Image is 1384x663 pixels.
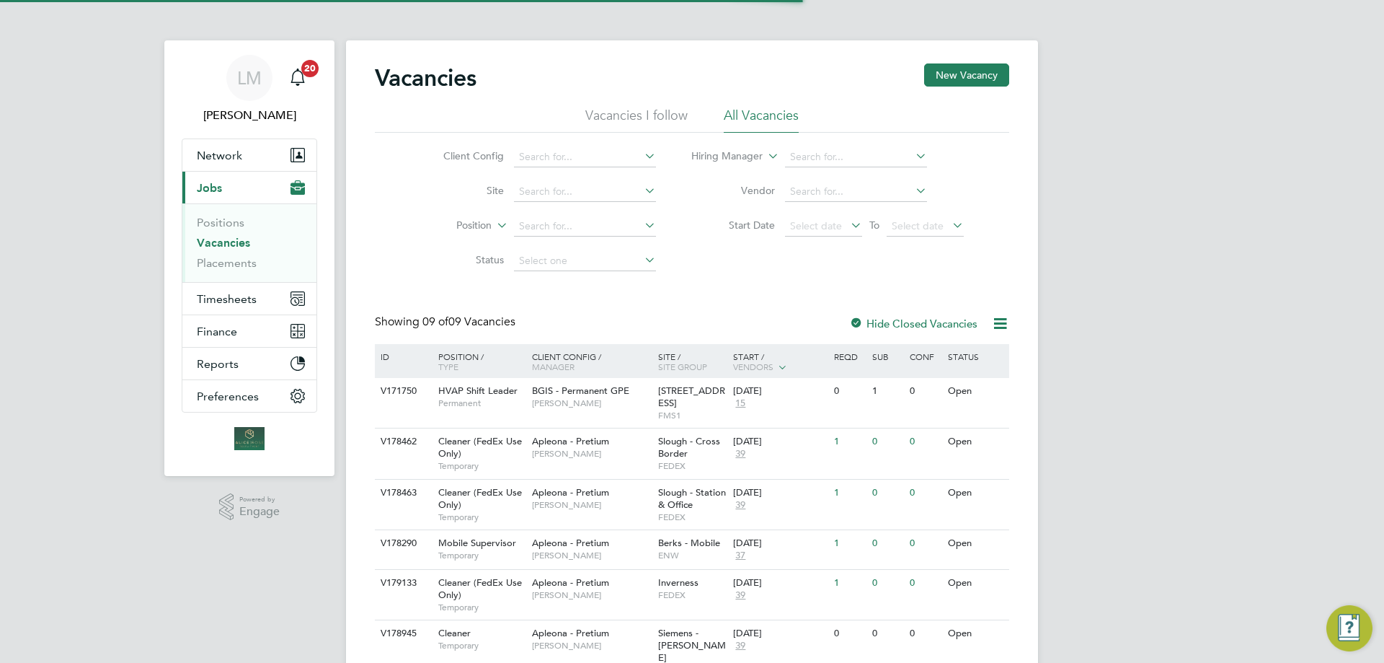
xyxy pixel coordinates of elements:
[944,429,1007,455] div: Open
[532,398,651,409] span: [PERSON_NAME]
[438,627,471,639] span: Cleaner
[680,149,763,164] label: Hiring Manager
[409,219,492,233] label: Position
[422,315,448,329] span: 09 of
[790,219,842,232] span: Select date
[514,147,656,167] input: Search for...
[658,385,725,409] span: [STREET_ADDRESS]
[377,344,427,369] div: ID
[197,149,242,162] span: Network
[532,486,609,499] span: Apleona - Pretium
[421,253,504,266] label: Status
[377,480,427,506] div: V178463
[514,251,656,271] input: Select one
[658,361,707,372] span: Site Group
[197,256,257,270] a: Placements
[944,378,1007,405] div: Open
[869,378,906,405] div: 1
[692,184,775,197] label: Vendor
[219,493,280,521] a: Powered byEngage
[733,436,827,448] div: [DATE]
[830,378,868,405] div: 0
[438,602,525,613] span: Temporary
[655,344,730,379] div: Site /
[182,283,316,315] button: Timesheets
[377,429,427,455] div: V178462
[892,219,944,232] span: Select date
[197,216,244,229] a: Positions
[944,570,1007,597] div: Open
[869,480,906,506] div: 0
[733,385,827,398] div: [DATE]
[924,63,1009,87] button: New Vacancy
[830,429,868,455] div: 1
[733,550,748,562] span: 37
[438,550,525,561] span: Temporary
[377,620,427,647] div: V178945
[733,487,827,499] div: [DATE]
[375,63,476,92] h2: Vacancies
[182,55,317,124] a: LM[PERSON_NAME]
[239,506,280,518] span: Engage
[182,348,316,379] button: Reports
[532,576,609,589] span: Apleona - Pretium
[869,570,906,597] div: 0
[239,493,280,506] span: Powered by
[182,172,316,203] button: Jobs
[438,398,525,409] span: Permanent
[944,620,1007,647] div: Open
[237,69,262,87] span: LM
[532,385,629,397] span: BGIS - Permanent GPE
[733,398,748,410] span: 15
[944,530,1007,557] div: Open
[658,410,727,421] span: FMS1
[785,147,927,167] input: Search for...
[422,315,515,329] span: 09 Vacancies
[830,620,868,647] div: 0
[658,460,727,472] span: FEDEX
[830,570,868,597] div: 1
[197,325,237,338] span: Finance
[906,378,944,405] div: 0
[658,486,726,511] span: Slough - Station & Office
[733,589,748,602] span: 39
[514,216,656,237] input: Search for...
[528,344,655,379] div: Client Config /
[830,344,868,369] div: Reqd
[532,499,651,511] span: [PERSON_NAME]
[438,435,522,460] span: Cleaner (FedEx Use Only)
[865,216,884,234] span: To
[906,344,944,369] div: Conf
[906,570,944,597] div: 0
[658,435,720,460] span: Slough - Cross Border
[427,344,528,379] div: Position /
[658,576,698,589] span: Inverness
[182,427,317,450] a: Go to home page
[283,55,312,101] a: 20
[532,627,609,639] span: Apleona - Pretium
[301,60,319,77] span: 20
[421,184,504,197] label: Site
[733,361,773,372] span: Vendors
[733,577,827,589] div: [DATE]
[585,107,688,133] li: Vacancies I follow
[724,107,799,133] li: All Vacancies
[906,530,944,557] div: 0
[1326,605,1372,651] button: Engage Resource Center
[733,640,748,652] span: 39
[733,628,827,640] div: [DATE]
[182,139,316,171] button: Network
[906,620,944,647] div: 0
[532,435,609,447] span: Apleona - Pretium
[532,640,651,651] span: [PERSON_NAME]
[944,344,1007,369] div: Status
[438,486,522,511] span: Cleaner (FedEx Use Only)
[377,570,427,597] div: V179133
[733,448,748,460] span: 39
[532,550,651,561] span: [PERSON_NAME]
[377,378,427,405] div: V171750
[729,344,830,380] div: Start /
[375,315,518,330] div: Showing
[182,203,316,282] div: Jobs
[532,361,575,372] span: Manager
